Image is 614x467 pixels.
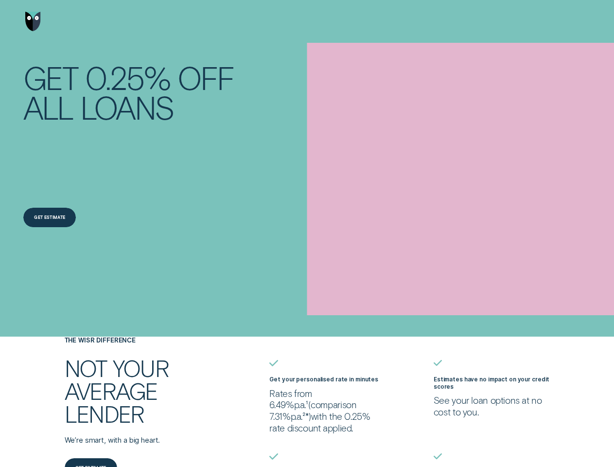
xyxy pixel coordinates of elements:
[434,395,550,418] p: See your loan options at no cost to you.
[291,411,302,422] span: Per Annum
[291,411,302,422] span: p.a.
[25,12,41,31] img: Wisr
[65,436,222,446] p: We’re smart, with a big heart.
[23,62,263,122] h4: Get 0.25% off all loans
[308,411,311,422] span: )
[23,208,76,227] a: Get estimate
[269,388,386,434] p: Rates from 6.49% ¹ comparison 7.31% ²* with the 0.25% rate discount applied.
[308,399,311,410] span: (
[294,399,306,410] span: Per Annum
[269,376,378,383] label: Get your personalised rate in minutes
[434,376,549,390] label: Estimates have no impact on your credit scores
[65,357,205,425] h2: Not your average lender
[65,337,222,344] h4: THE WISR DIFFERENCE
[294,399,306,410] span: p.a.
